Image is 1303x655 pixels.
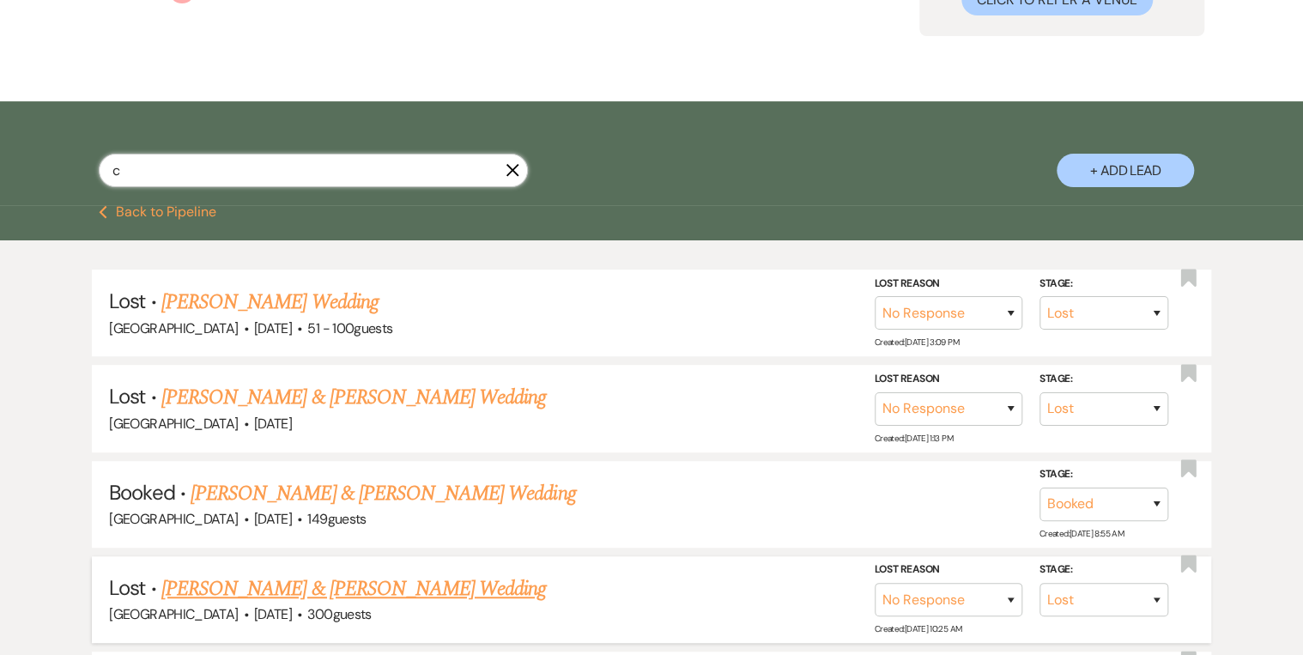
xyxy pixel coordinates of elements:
a: [PERSON_NAME] & [PERSON_NAME] Wedding [161,382,546,413]
span: Created: [DATE] 10:25 AM [875,623,961,634]
label: Stage: [1039,275,1168,294]
span: [GEOGRAPHIC_DATA] [109,319,238,337]
span: Created: [DATE] 1:13 PM [875,433,953,444]
span: [DATE] [254,415,292,433]
span: 149 guests [307,510,366,528]
a: [PERSON_NAME] Wedding [161,287,379,318]
span: [DATE] [254,605,292,623]
span: Lost [109,574,145,601]
label: Lost Reason [875,275,1022,294]
span: Created: [DATE] 8:55 AM [1039,528,1124,539]
label: Stage: [1039,561,1168,579]
span: Booked [109,479,174,506]
span: 300 guests [307,605,371,623]
span: Created: [DATE] 3:09 PM [875,337,959,348]
span: [DATE] [254,510,292,528]
span: 51 - 100 guests [307,319,392,337]
label: Stage: [1039,465,1168,484]
button: Back to Pipeline [99,205,216,219]
label: Lost Reason [875,370,1022,389]
span: [DATE] [254,319,292,337]
span: Lost [109,288,145,314]
label: Stage: [1039,370,1168,389]
span: Lost [109,383,145,409]
span: [GEOGRAPHIC_DATA] [109,510,238,528]
label: Lost Reason [875,561,1022,579]
a: [PERSON_NAME] & [PERSON_NAME] Wedding [191,478,575,509]
button: + Add Lead [1057,154,1194,187]
span: [GEOGRAPHIC_DATA] [109,415,238,433]
span: [GEOGRAPHIC_DATA] [109,605,238,623]
input: Search by name, event date, email address or phone number [99,154,528,187]
a: [PERSON_NAME] & [PERSON_NAME] Wedding [161,573,546,604]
